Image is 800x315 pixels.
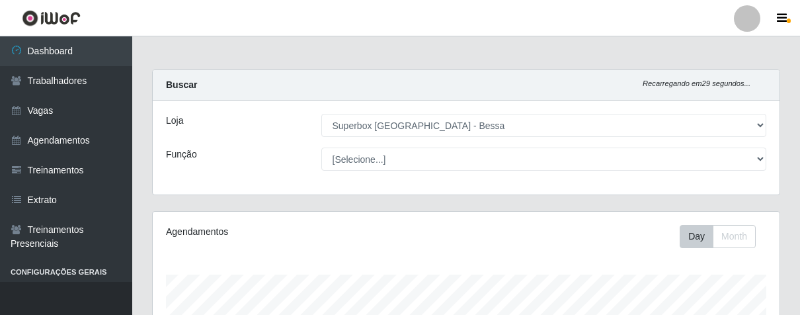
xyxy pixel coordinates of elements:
i: Recarregando em 29 segundos... [643,79,750,87]
label: Função [166,148,197,161]
strong: Buscar [166,79,197,90]
label: Loja [166,114,183,128]
div: Toolbar with button groups [680,225,766,248]
button: Month [713,225,756,248]
div: First group [680,225,756,248]
div: Agendamentos [166,225,405,239]
img: CoreUI Logo [22,10,81,26]
button: Day [680,225,713,248]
